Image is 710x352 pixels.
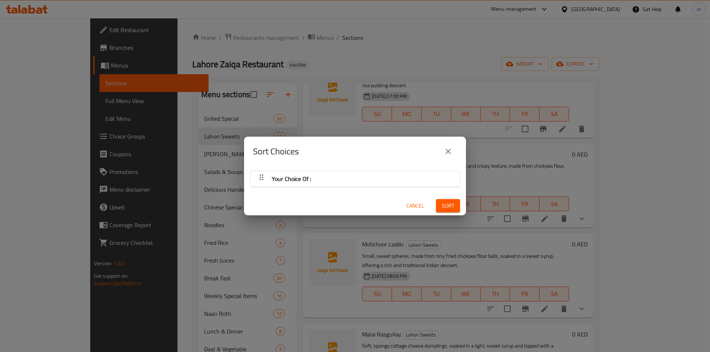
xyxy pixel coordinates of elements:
[253,146,299,157] h2: Sort Choices
[406,201,424,211] span: Cancel
[436,199,460,213] button: Sort
[403,199,427,213] button: Cancel
[272,173,311,184] span: Your Choice Of :
[442,201,454,211] span: Sort
[250,171,460,187] div: Your Choice Of :
[255,172,455,185] button: Your Choice Of :
[439,143,457,160] button: close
